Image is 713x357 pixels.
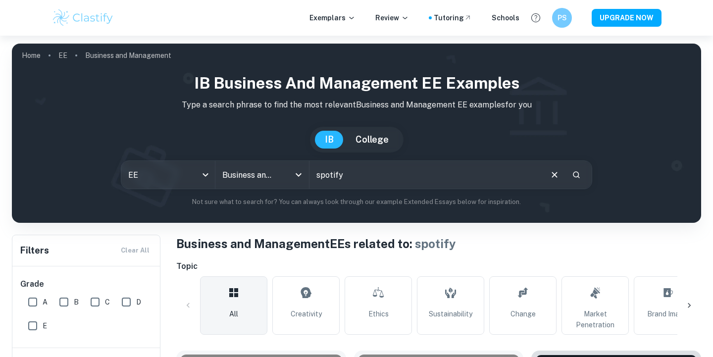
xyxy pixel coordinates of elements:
button: IB [315,131,344,149]
span: Market Penetration [566,308,624,330]
span: All [229,308,238,319]
span: Change [510,308,536,319]
a: Tutoring [434,12,472,23]
p: Exemplars [309,12,356,23]
p: Type a search phrase to find the most relevant Business and Management EE examples for you [20,99,693,111]
span: C [105,297,110,307]
h6: Filters [20,244,49,257]
img: Clastify logo [51,8,114,28]
p: Not sure what to search for? You can always look through our example Extended Essays below for in... [20,197,693,207]
button: Search [568,166,585,183]
span: spotify [415,237,456,251]
span: Brand Image [647,308,688,319]
img: profile cover [12,44,701,223]
p: Business and Management [85,50,171,61]
a: Home [22,49,41,62]
h1: Business and Management EEs related to: [176,235,701,253]
p: Review [375,12,409,23]
input: E.g. tech company expansion, marketing strategies, motivation theories... [309,161,541,189]
h6: Grade [20,278,153,290]
span: D [136,297,141,307]
span: A [43,297,48,307]
button: UPGRADE NOW [592,9,662,27]
button: Help and Feedback [527,9,544,26]
button: Open [292,168,306,182]
a: Schools [492,12,519,23]
span: Sustainability [429,308,472,319]
h6: Topic [176,260,701,272]
span: E [43,320,47,331]
div: EE [121,161,215,189]
button: PS [552,8,572,28]
span: B [74,297,79,307]
h1: IB Business and Management EE examples [20,71,693,95]
button: College [346,131,399,149]
span: Ethics [368,308,389,319]
a: EE [58,49,67,62]
span: Creativity [291,308,322,319]
button: Clear [545,165,564,184]
h6: PS [557,12,568,23]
